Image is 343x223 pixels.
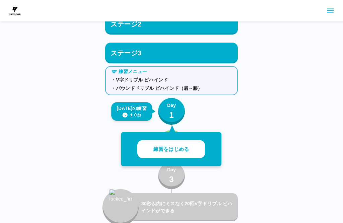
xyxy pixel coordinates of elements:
[111,76,232,83] p: ・V字ドリブル ビハインド
[111,19,141,29] p: ステージ2
[169,173,174,185] p: 3
[153,146,189,153] p: 練習をはじめる
[111,48,141,58] p: ステージ3
[141,200,235,214] p: 30秒以内にミスなく20回V字ドリブル ビハインドができる
[8,4,21,17] img: dummy
[167,102,176,109] p: Day
[169,109,174,121] p: 1
[167,166,176,173] p: Day
[111,85,232,92] p: ・パウンドドリブル ビハインド（肩→膝）
[158,162,185,189] button: Day3
[110,189,132,217] img: locked_fire_icon
[137,140,205,159] button: 練習をはじめる
[119,68,147,75] p: 練習メニュー
[129,112,141,118] p: １０分
[325,5,336,16] button: sidemenu
[117,105,147,112] p: [DATE]の練習
[158,98,185,125] button: Day1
